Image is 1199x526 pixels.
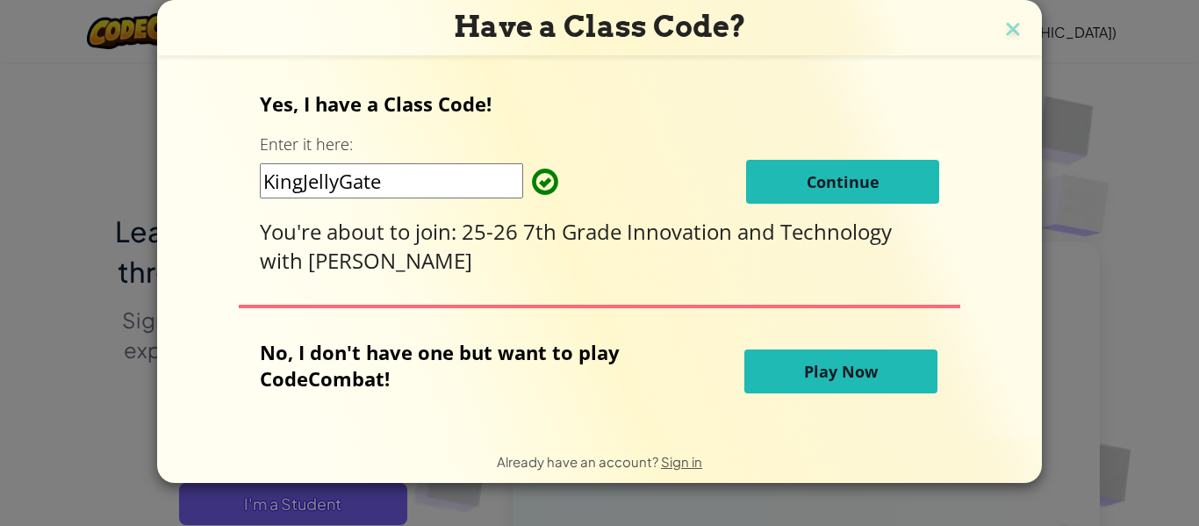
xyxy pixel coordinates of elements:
span: 25-26 7th Grade Innovation and Technology [462,217,892,246]
img: close icon [1002,18,1024,44]
span: Already have an account? [497,453,661,470]
span: with [260,246,308,275]
span: Have a Class Code? [454,9,746,44]
span: [PERSON_NAME] [308,246,472,275]
span: Play Now [804,361,878,382]
a: Sign in [661,453,702,470]
p: No, I don't have one but want to play CodeCombat! [260,339,655,392]
button: Play Now [744,349,937,393]
button: Continue [746,160,939,204]
p: Yes, I have a Class Code! [260,90,939,117]
label: Enter it here: [260,133,353,155]
span: Continue [807,171,880,192]
span: You're about to join: [260,217,462,246]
